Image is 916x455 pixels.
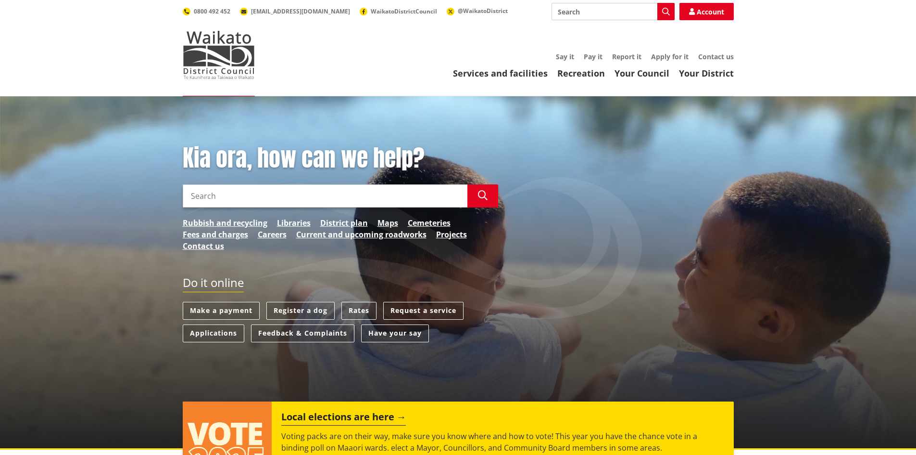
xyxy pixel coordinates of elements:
a: Libraries [277,217,311,229]
a: District plan [320,217,368,229]
span: [EMAIL_ADDRESS][DOMAIN_NAME] [251,7,350,15]
h2: Local elections are here [281,411,406,426]
span: WaikatoDistrictCouncil [371,7,437,15]
a: Rubbish and recycling [183,217,267,229]
a: Register a dog [266,302,335,320]
a: Rates [341,302,376,320]
p: Voting packs are on their way, make sure you know where and how to vote! This year you have the c... [281,430,724,454]
a: Recreation [557,67,605,79]
a: Services and facilities [453,67,548,79]
input: Search input [183,184,467,208]
img: Waikato District Council - Te Kaunihera aa Takiwaa o Waikato [183,31,255,79]
a: Contact us [183,240,224,252]
input: Search input [552,3,675,20]
a: Apply for it [651,52,689,61]
a: 0800 492 452 [183,7,230,15]
a: Applications [183,325,244,342]
a: Projects [436,229,467,240]
a: Contact us [698,52,734,61]
a: Report it [612,52,641,61]
h2: Do it online [183,276,244,293]
a: [EMAIL_ADDRESS][DOMAIN_NAME] [240,7,350,15]
a: Say it [556,52,574,61]
a: Have your say [361,325,429,342]
a: Fees and charges [183,229,248,240]
span: @WaikatoDistrict [458,7,508,15]
a: Cemeteries [408,217,451,229]
a: Account [679,3,734,20]
span: 0800 492 452 [194,7,230,15]
a: Maps [377,217,398,229]
a: Current and upcoming roadworks [296,229,427,240]
a: Make a payment [183,302,260,320]
h1: Kia ora, how can we help? [183,144,498,172]
a: Your Council [615,67,669,79]
a: Your District [679,67,734,79]
a: Pay it [584,52,602,61]
a: @WaikatoDistrict [447,7,508,15]
a: Feedback & Complaints [251,325,354,342]
a: Careers [258,229,287,240]
a: WaikatoDistrictCouncil [360,7,437,15]
a: Request a service [383,302,464,320]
